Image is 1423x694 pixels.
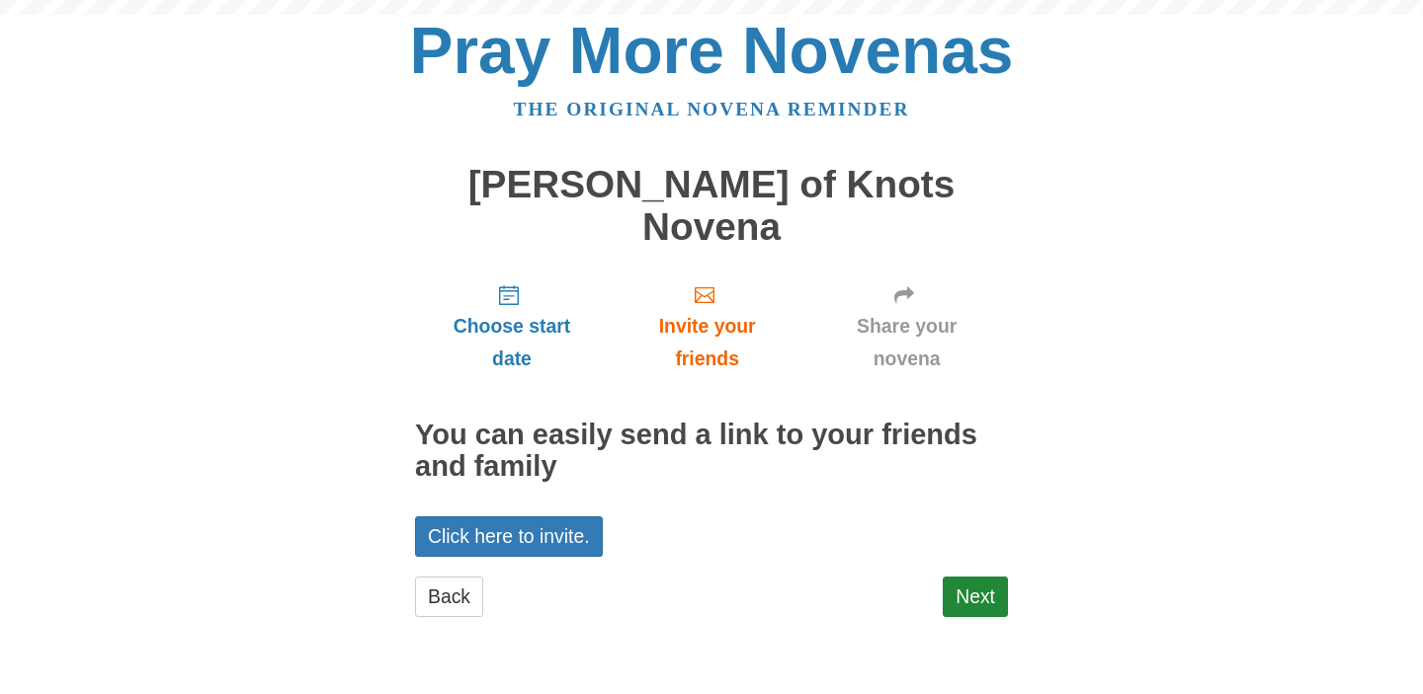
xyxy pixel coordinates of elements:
[415,516,603,557] a: Click here to invite.
[435,310,589,375] span: Choose start date
[415,577,483,617] a: Back
[943,577,1008,617] a: Next
[415,164,1008,248] h1: [PERSON_NAME] of Knots Novena
[825,310,988,375] span: Share your novena
[410,14,1014,87] a: Pray More Novenas
[609,268,805,385] a: Invite your friends
[805,268,1008,385] a: Share your novena
[415,420,1008,483] h2: You can easily send a link to your friends and family
[628,310,786,375] span: Invite your friends
[415,268,609,385] a: Choose start date
[514,99,910,119] a: The original novena reminder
